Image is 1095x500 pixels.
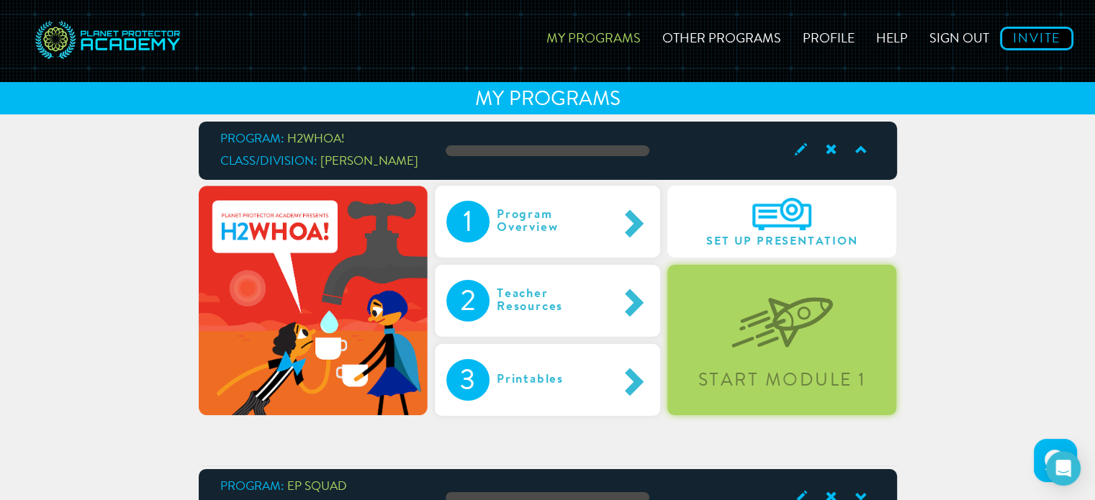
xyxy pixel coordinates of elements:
div: Open Intercom Messenger [1046,451,1081,486]
a: Help [865,11,919,62]
span: Program: [220,133,284,145]
span: [PERSON_NAME] [320,155,418,168]
div: Teacher Resources [490,280,618,322]
div: Program Overview [490,201,618,242]
span: Archive Class [814,140,844,160]
iframe: HelpCrunch [1030,435,1081,486]
div: 2 [446,280,490,322]
a: My Programs [536,11,652,62]
span: EP SQUAD [287,481,347,493]
img: h2whoa-2c81689cb1d200f7f297e1bfba69f72b.png [199,186,428,414]
span: Set Up Presentation [679,235,885,248]
img: A6IEyHKz3Om3AAAAAElFTkSuQmCC [752,198,811,230]
span: Program: [220,481,284,493]
span: Edit Class [784,140,814,160]
div: Start Module 1 [670,372,894,390]
span: Collapse [844,140,875,160]
div: 3 [446,359,490,401]
img: svg+xml;base64,PD94bWwgdmVyc2lvbj0iMS4wIiBlbmNvZGluZz0idXRmLTgiPz4NCjwhLS0gR2VuZXJhdG9yOiBBZG9iZS... [32,11,184,71]
a: Sign out [919,11,1000,62]
img: startLevel-067b1d7070320fa55a55bc2f2caa8c2a.png [731,274,833,348]
a: Profile [792,11,865,62]
div: 1 [446,201,490,242]
div: Printables [490,359,601,401]
span: Class/Division: [220,155,317,168]
a: Other Programs [652,11,792,62]
span: H2WHOA! [287,133,344,145]
a: Invite [1000,27,1073,50]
